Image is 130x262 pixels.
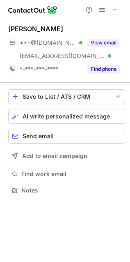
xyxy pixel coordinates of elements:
[20,52,105,60] span: [EMAIL_ADDRESS][DOMAIN_NAME]
[22,153,87,159] span: Add to email campaign
[23,113,110,120] span: AI write personalized message
[8,185,125,196] button: Notes
[23,133,54,139] span: Send email
[20,39,76,46] span: ***@[DOMAIN_NAME]
[21,170,122,178] span: Find work email
[21,187,122,194] span: Notes
[8,25,63,33] div: [PERSON_NAME]
[23,93,111,100] div: Save to List / ATS / CRM
[8,89,125,104] button: save-profile-one-click
[8,129,125,144] button: Send email
[8,168,125,180] button: Find work email
[87,65,120,73] button: Reveal Button
[8,148,125,163] button: Add to email campaign
[87,39,120,47] button: Reveal Button
[8,109,125,124] button: AI write personalized message
[8,5,57,15] img: ContactOut v5.3.10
